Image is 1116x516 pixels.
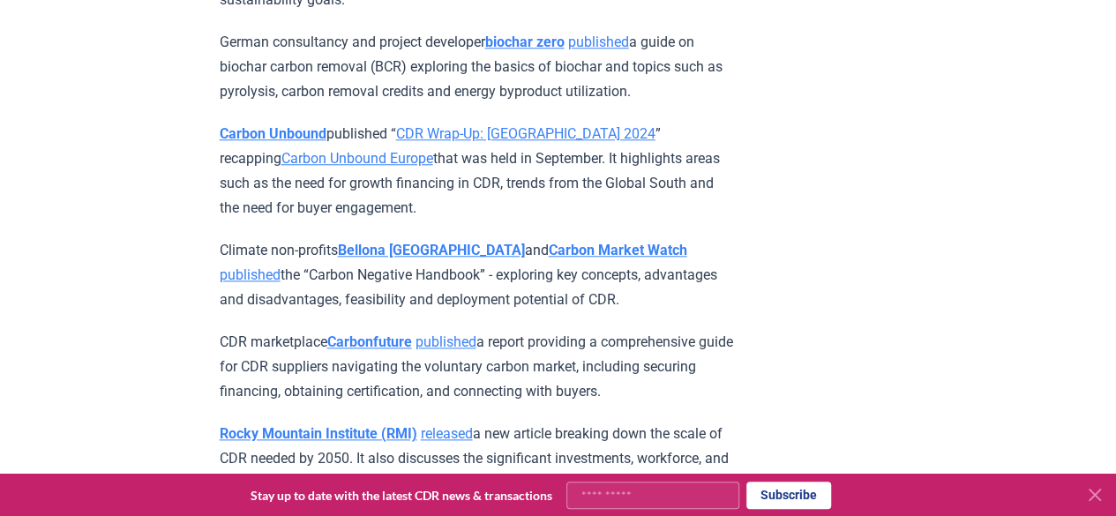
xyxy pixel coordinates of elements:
p: CDR marketplace a report providing a comprehensive guide for CDR suppliers navigating the volunta... [220,330,736,404]
a: Rocky Mountain Institute (RMI) [220,425,417,442]
p: German consultancy and project developer a guide on biochar carbon removal (BCR) exploring the ba... [220,30,736,104]
a: Carbon Unbound Europe [281,150,433,167]
a: biochar zero [485,34,565,50]
a: Carbon Market Watch [549,242,687,258]
a: Carbonfuture [327,333,412,350]
a: Carbon Unbound [220,125,326,142]
a: published [568,34,629,50]
a: published [416,333,476,350]
a: Bellona [GEOGRAPHIC_DATA] [338,242,525,258]
a: CDR Wrap-Up: [GEOGRAPHIC_DATA] 2024 [396,125,655,142]
a: published [220,266,281,283]
p: published “ ” recapping that was held in September. It highlights areas such as the need for grow... [220,122,736,221]
a: released [421,425,473,442]
p: Climate non-profits and the “Carbon Negative Handbook” - exploring key concepts, advantages and d... [220,238,736,312]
